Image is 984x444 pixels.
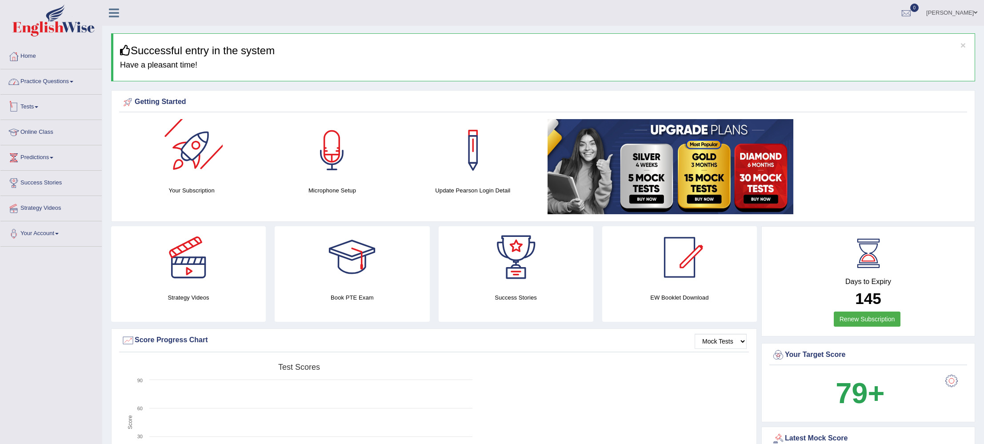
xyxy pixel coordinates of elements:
h4: Update Pearson Login Detail [407,186,539,195]
b: 79+ [836,377,884,409]
tspan: Test scores [278,363,320,372]
div: Score Progress Chart [121,334,747,347]
a: Predictions [0,145,102,168]
h4: Days to Expiry [772,278,965,286]
h4: Microphone Setup [266,186,398,195]
text: 30 [137,434,143,439]
h4: Strategy Videos [111,293,266,302]
b: 145 [855,290,881,307]
h3: Successful entry in the system [120,45,968,56]
a: Practice Questions [0,69,102,92]
span: 0 [910,4,919,12]
a: Tests [0,95,102,117]
a: Renew Subscription [834,312,901,327]
img: small5.jpg [548,119,793,214]
a: Strategy Videos [0,196,102,218]
text: 60 [137,406,143,411]
h4: EW Booklet Download [602,293,757,302]
a: Home [0,44,102,66]
text: 90 [137,378,143,383]
tspan: Score [127,415,133,429]
h4: Book PTE Exam [275,293,429,302]
h4: Your Subscription [126,186,257,195]
button: × [960,40,966,50]
div: Getting Started [121,96,965,109]
a: Online Class [0,120,102,142]
a: Success Stories [0,171,102,193]
h4: Have a pleasant time! [120,61,968,70]
a: Your Account [0,221,102,244]
div: Your Target Score [772,348,965,362]
h4: Success Stories [439,293,593,302]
